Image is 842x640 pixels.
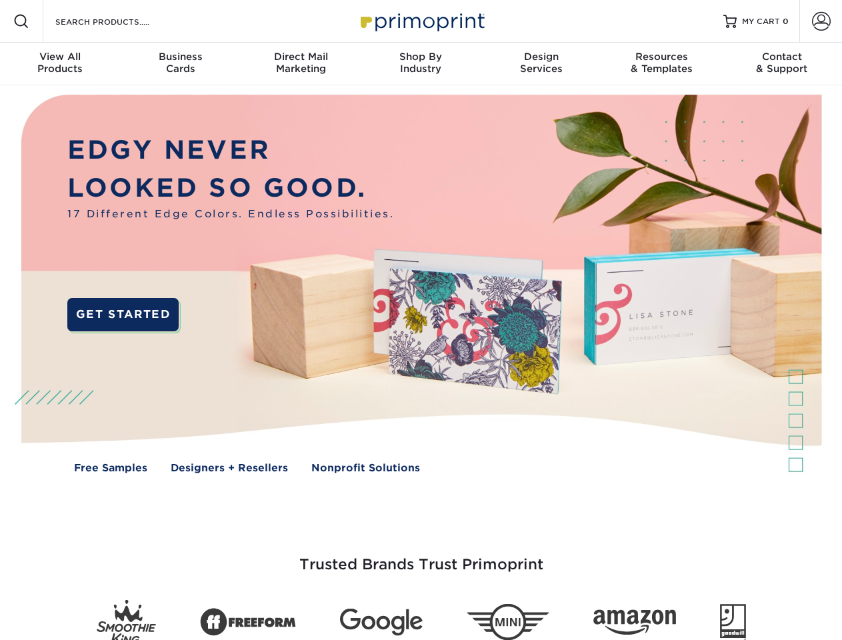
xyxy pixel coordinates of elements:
img: Primoprint [355,7,488,35]
div: & Templates [601,51,721,75]
div: Cards [120,51,240,75]
a: Designers + Resellers [171,461,288,476]
a: BusinessCards [120,43,240,85]
span: MY CART [742,16,780,27]
a: Nonprofit Solutions [311,461,420,476]
a: Shop ByIndustry [361,43,481,85]
span: 17 Different Edge Colors. Endless Possibilities. [67,207,394,222]
span: Business [120,51,240,63]
div: Services [481,51,601,75]
img: Amazon [593,610,676,635]
img: Google [340,609,423,636]
span: 0 [783,17,789,26]
p: EDGY NEVER [67,131,394,169]
span: Shop By [361,51,481,63]
a: DesignServices [481,43,601,85]
img: Goodwill [720,604,746,640]
input: SEARCH PRODUCTS..... [54,13,184,29]
div: Industry [361,51,481,75]
span: Direct Mail [241,51,361,63]
a: Free Samples [74,461,147,476]
div: Marketing [241,51,361,75]
a: Direct MailMarketing [241,43,361,85]
a: Resources& Templates [601,43,721,85]
div: & Support [722,51,842,75]
a: GET STARTED [67,298,179,331]
span: Contact [722,51,842,63]
a: Contact& Support [722,43,842,85]
span: Design [481,51,601,63]
h3: Trusted Brands Trust Primoprint [31,524,811,589]
p: LOOKED SO GOOD. [67,169,394,207]
span: Resources [601,51,721,63]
